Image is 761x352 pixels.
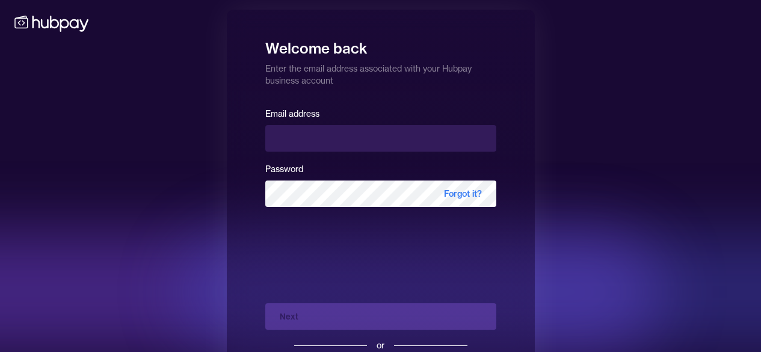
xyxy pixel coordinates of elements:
[265,58,496,87] p: Enter the email address associated with your Hubpay business account
[377,339,384,351] div: or
[265,108,319,119] label: Email address
[265,164,303,174] label: Password
[265,31,496,58] h1: Welcome back
[430,181,496,207] span: Forgot it?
